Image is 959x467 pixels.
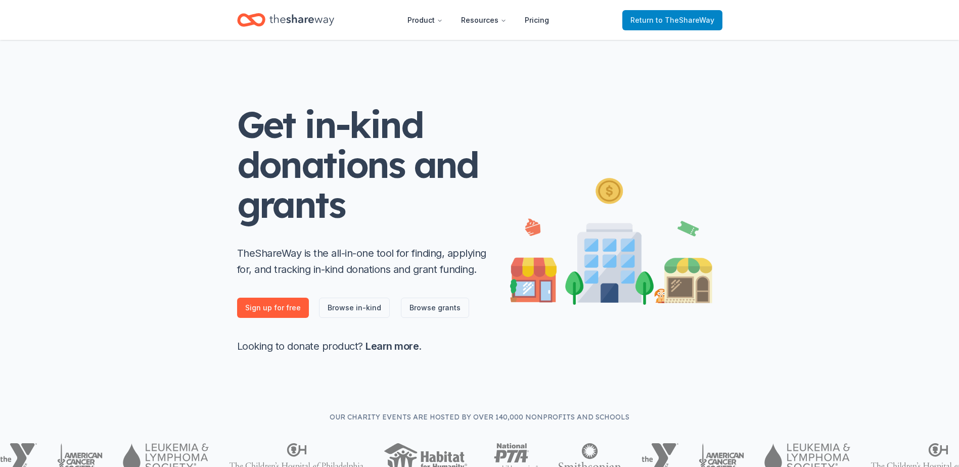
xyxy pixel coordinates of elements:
[319,298,390,318] a: Browse in-kind
[237,298,309,318] a: Sign up for free
[366,340,419,352] a: Learn more
[630,14,714,26] span: Return
[517,10,557,30] a: Pricing
[401,298,469,318] a: Browse grants
[510,174,712,305] img: Illustration for landing page
[622,10,722,30] a: Returnto TheShareWay
[237,105,490,225] h1: Get in-kind donations and grants
[453,10,515,30] button: Resources
[237,338,490,354] p: Looking to donate product? .
[237,245,490,277] p: TheShareWay is the all-in-one tool for finding, applying for, and tracking in-kind donations and ...
[399,8,557,32] nav: Main
[656,16,714,24] span: to TheShareWay
[399,10,451,30] button: Product
[237,8,334,32] a: Home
